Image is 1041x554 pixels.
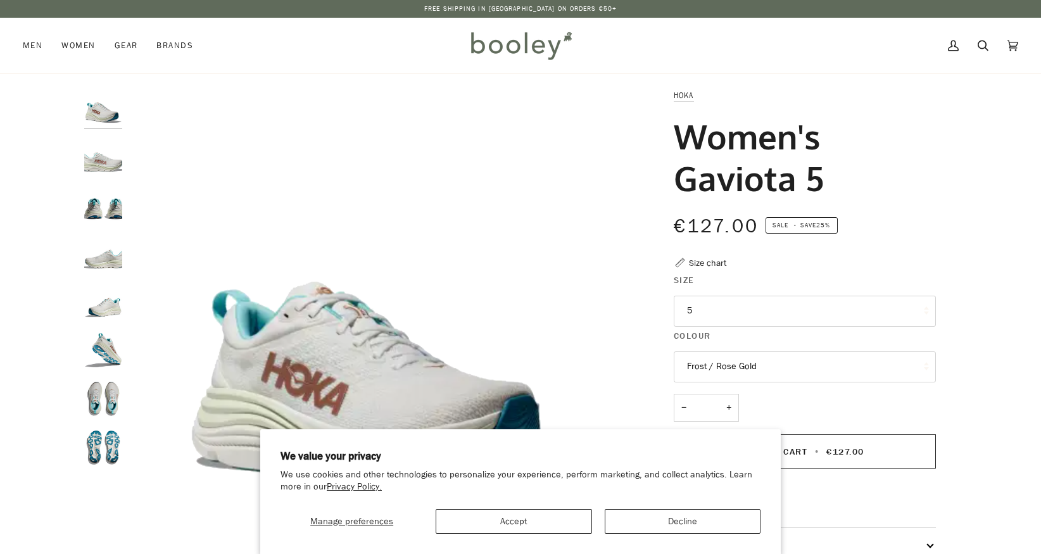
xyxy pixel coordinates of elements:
[674,329,711,343] span: Colour
[465,27,576,64] img: Booley
[790,220,800,230] em: •
[84,137,122,175] img: Hoka Women's Gaviota 5 Frost / Rose Gold - Booley Galway
[826,446,864,458] span: €127.00
[674,213,759,239] span: €127.00
[281,509,423,534] button: Manage preferences
[147,18,203,73] a: Brands
[436,509,591,534] button: Accept
[84,89,122,127] img: Hoka Women's Gaviota 5 Frost / Rose Gold - Booley Galway
[719,394,739,422] button: +
[674,501,936,515] a: More payment options
[773,220,788,230] span: Sale
[674,394,739,422] input: Quantity
[816,220,830,230] span: 25%
[674,434,936,469] button: Add to Cart • €127.00
[84,380,122,418] img: Hoka Women's Gaviota 5 Frost / Rose Gold - Booley Galway
[52,18,104,73] a: Women
[23,39,42,52] span: Men
[674,351,936,382] button: Frost / Rose Gold
[84,283,122,321] img: Hoka Women's Gaviota 5 Frost / Rose Gold - Booley Galway
[811,446,823,458] span: •
[674,394,694,422] button: −
[281,469,760,493] p: We use cookies and other technologies to personalize your experience, perform marketing, and coll...
[84,429,122,467] img: Hoka Women's Gaviota 5 Frost / Rose Gold - Booley Galway
[674,296,936,327] button: 5
[156,39,193,52] span: Brands
[424,4,617,14] p: Free Shipping in [GEOGRAPHIC_DATA] on Orders €50+
[84,186,122,223] img: Hoka Women's Gaviota 5 Frost / Rose Gold - Booley Galway
[84,331,122,369] img: Hoka Women's Gaviota 5 Frost / Rose Gold - Booley Galway
[115,39,138,52] span: Gear
[23,18,52,73] a: Men
[689,256,726,270] div: Size chart
[61,39,95,52] span: Women
[605,509,760,534] button: Decline
[766,217,838,234] span: Save
[84,234,122,272] img: Hoka Women's Gaviota 5 Frost / Rose Gold - Booley Galway
[674,115,926,199] h1: Women's Gaviota 5
[674,90,694,101] a: Hoka
[674,274,695,287] span: Size
[310,515,393,527] span: Manage preferences
[105,18,148,73] a: Gear
[281,450,760,463] h2: We value your privacy
[327,481,382,493] a: Privacy Policy.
